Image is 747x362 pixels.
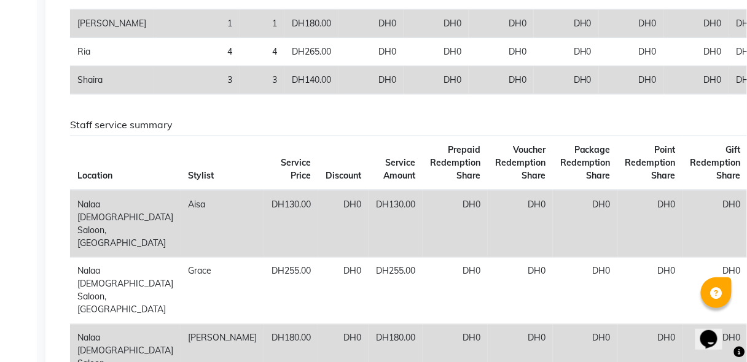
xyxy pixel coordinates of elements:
[560,144,611,181] span: Package Redemption Share
[338,38,404,66] td: DH0
[240,66,284,94] td: 3
[77,170,112,181] span: Location
[264,258,318,325] td: DH255.00
[625,144,676,181] span: Point Redemption Share
[599,10,664,38] td: DH0
[488,190,553,258] td: DH0
[318,190,369,258] td: DH0
[534,10,599,38] td: DH0
[70,10,154,38] td: [PERSON_NAME]
[469,66,534,94] td: DH0
[318,258,369,325] td: DH0
[154,38,240,66] td: 4
[284,66,338,94] td: DH140.00
[338,10,404,38] td: DH0
[70,66,154,94] td: Shaira
[664,66,729,94] td: DH0
[281,157,311,181] span: Service Price
[369,258,423,325] td: DH255.00
[154,10,240,38] td: 1
[430,144,480,181] span: Prepaid Redemption Share
[488,258,553,325] td: DH0
[534,66,599,94] td: DH0
[188,170,214,181] span: Stylist
[383,157,415,181] span: Service Amount
[326,170,361,181] span: Discount
[404,66,469,94] td: DH0
[618,258,683,325] td: DH0
[181,258,264,325] td: Grace
[181,190,264,258] td: Aisa
[338,66,404,94] td: DH0
[664,38,729,66] td: DH0
[695,313,735,350] iframe: chat widget
[423,258,488,325] td: DH0
[599,38,664,66] td: DH0
[534,38,599,66] td: DH0
[70,190,181,258] td: Nalaa [DEMOGRAPHIC_DATA] Saloon, [GEOGRAPHIC_DATA]
[404,38,469,66] td: DH0
[469,10,534,38] td: DH0
[264,190,318,258] td: DH130.00
[70,119,721,131] h6: Staff service summary
[495,144,546,181] span: Voucher Redemption Share
[70,258,181,325] td: Nalaa [DEMOGRAPHIC_DATA] Saloon, [GEOGRAPHIC_DATA]
[404,10,469,38] td: DH0
[618,190,683,258] td: DH0
[369,190,423,258] td: DH130.00
[284,10,338,38] td: DH180.00
[690,144,741,181] span: Gift Redemption Share
[240,10,284,38] td: 1
[553,190,618,258] td: DH0
[553,258,618,325] td: DH0
[664,10,729,38] td: DH0
[70,38,154,66] td: Ria
[284,38,338,66] td: DH265.00
[154,66,240,94] td: 3
[469,38,534,66] td: DH0
[240,38,284,66] td: 4
[423,190,488,258] td: DH0
[599,66,664,94] td: DH0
